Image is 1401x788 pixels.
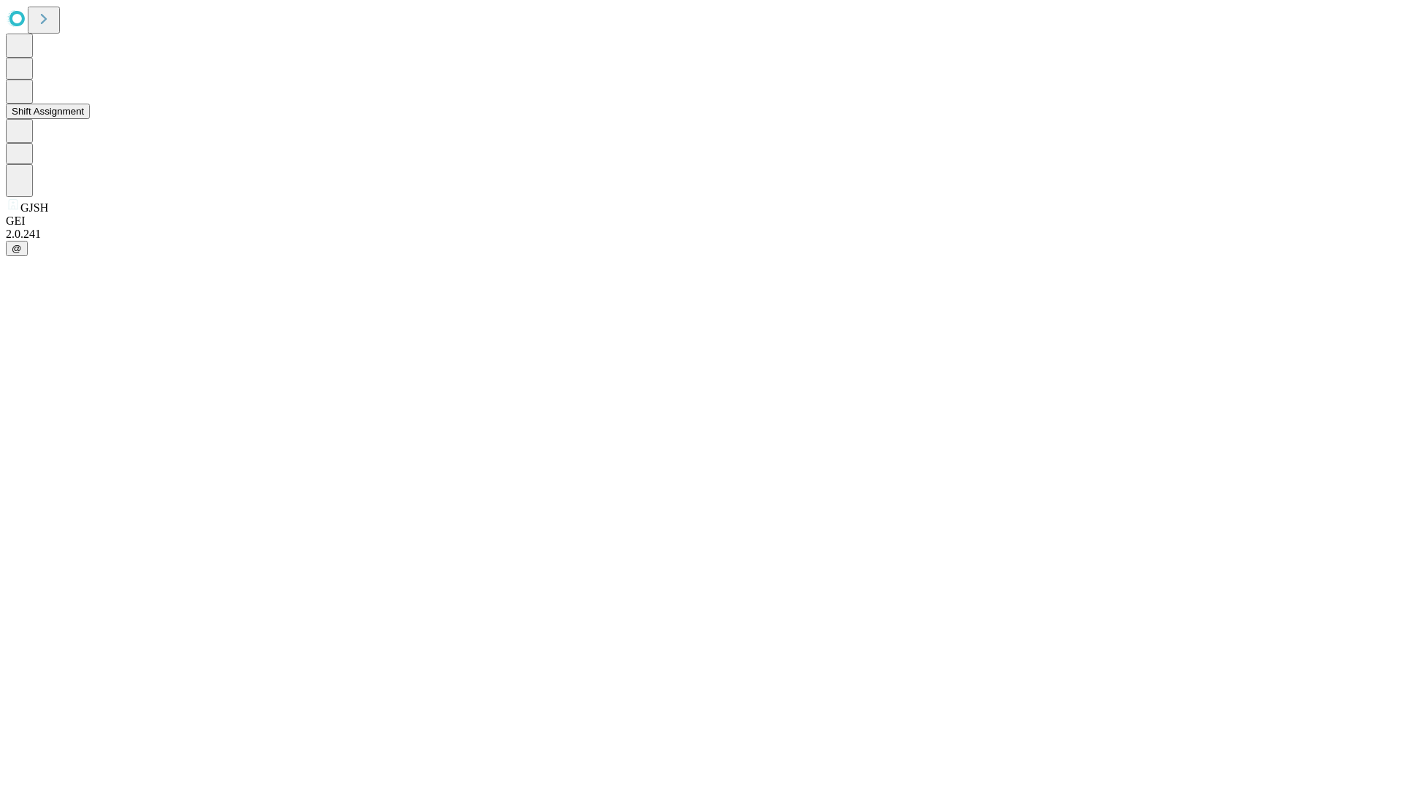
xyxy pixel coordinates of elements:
span: @ [12,243,22,254]
div: 2.0.241 [6,228,1395,241]
div: GEI [6,215,1395,228]
button: @ [6,241,28,256]
button: Shift Assignment [6,104,90,119]
span: GJSH [20,201,48,214]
